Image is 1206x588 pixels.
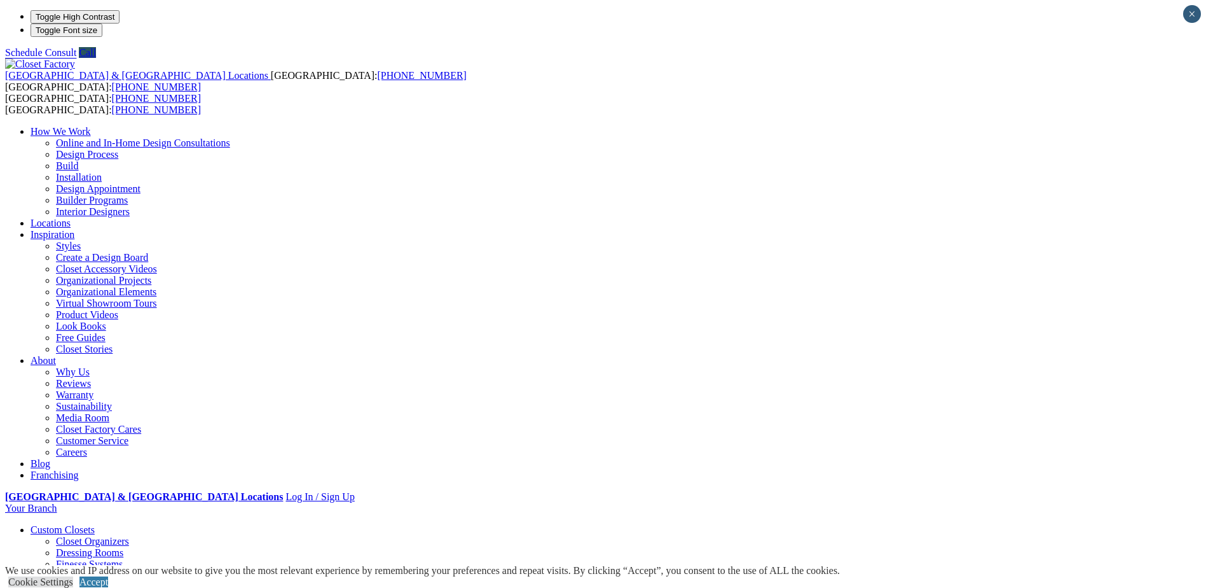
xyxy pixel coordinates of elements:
a: Build [56,160,79,171]
a: About [31,355,56,366]
a: Schedule Consult [5,47,76,58]
button: Toggle Font size [31,24,102,37]
a: Media Room [56,412,109,423]
a: [GEOGRAPHIC_DATA] & [GEOGRAPHIC_DATA] Locations [5,70,271,81]
a: Product Videos [56,309,118,320]
a: Design Appointment [56,183,140,194]
a: Franchising [31,470,79,480]
a: Installation [56,172,102,183]
a: Organizational Projects [56,275,151,286]
a: Log In / Sign Up [285,491,354,502]
a: Customer Service [56,435,128,446]
span: Toggle High Contrast [36,12,114,22]
button: Close [1183,5,1201,23]
a: Create a Design Board [56,252,148,263]
a: Organizational Elements [56,286,156,297]
span: [GEOGRAPHIC_DATA]: [GEOGRAPHIC_DATA]: [5,70,467,92]
a: Closet Organizers [56,536,129,547]
span: [GEOGRAPHIC_DATA]: [GEOGRAPHIC_DATA]: [5,93,201,115]
span: Toggle Font size [36,25,97,35]
span: [GEOGRAPHIC_DATA] & [GEOGRAPHIC_DATA] Locations [5,70,268,81]
a: Blog [31,458,50,469]
a: Design Process [56,149,118,160]
a: Accept [79,577,108,587]
a: Closet Factory Cares [56,424,141,435]
a: Custom Closets [31,524,95,535]
img: Closet Factory [5,59,75,70]
a: [PHONE_NUMBER] [112,93,201,104]
a: [PHONE_NUMBER] [377,70,466,81]
a: Look Books [56,321,106,332]
a: Virtual Showroom Tours [56,298,157,309]
a: Call [79,47,96,58]
a: Finesse Systems [56,559,123,570]
a: [PHONE_NUMBER] [112,81,201,92]
a: Online and In-Home Design Consultations [56,137,230,148]
a: Free Guides [56,332,106,343]
div: We use cookies and IP address on our website to give you the most relevant experience by remember... [5,565,840,577]
a: [PHONE_NUMBER] [112,104,201,115]
a: Locations [31,218,71,228]
a: Sustainability [56,401,112,412]
a: [GEOGRAPHIC_DATA] & [GEOGRAPHIC_DATA] Locations [5,491,283,502]
a: Warranty [56,389,93,400]
a: How We Work [31,126,91,137]
a: Closet Accessory Videos [56,263,157,274]
a: Dressing Rooms [56,547,123,558]
a: Reviews [56,378,91,389]
button: Toggle High Contrast [31,10,120,24]
a: Styles [56,241,81,251]
a: Your Branch [5,503,57,514]
a: Careers [56,447,87,458]
a: Why Us [56,367,90,377]
a: Closet Stories [56,344,113,354]
a: Interior Designers [56,206,130,217]
a: Inspiration [31,229,74,240]
a: Builder Programs [56,195,128,206]
a: Cookie Settings [8,577,73,587]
